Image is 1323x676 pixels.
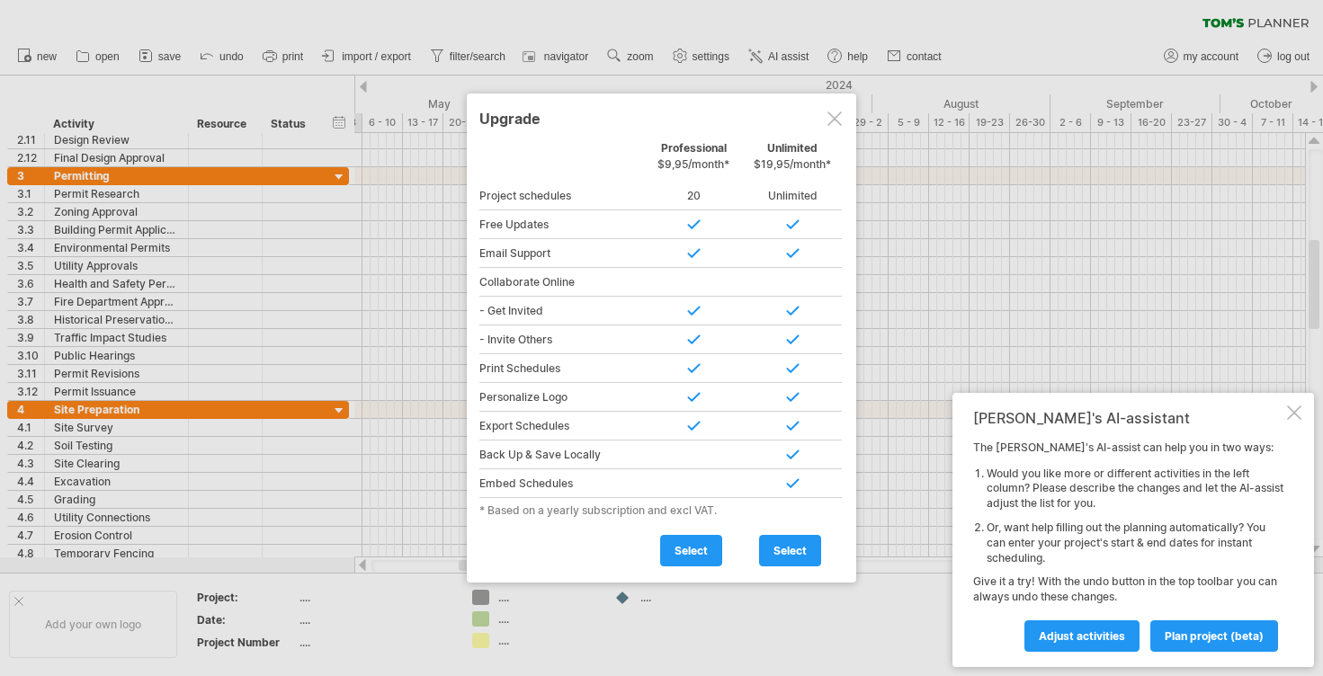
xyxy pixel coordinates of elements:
[479,469,644,498] div: Embed Schedules
[479,182,644,210] div: Project schedules
[479,440,644,469] div: Back Up & Save Locally
[479,297,644,325] div: - Get Invited
[479,210,644,239] div: Free Updates
[1039,629,1125,643] span: Adjust activities
[987,467,1283,511] li: Would you like more or different activities in the left column? Please describe the changes and l...
[743,182,842,210] div: Unlimited
[644,182,743,210] div: 20
[754,157,831,171] span: $19,95/month*
[479,503,844,517] div: * Based on a yearly subscription and excl VAT.
[1024,620,1140,652] a: Adjust activities
[479,325,644,354] div: - Invite Others
[479,239,644,268] div: Email Support
[743,141,842,180] div: Unlimited
[1165,629,1264,643] span: plan project (beta)
[479,268,644,297] div: Collaborate Online
[644,141,743,180] div: Professional
[660,535,722,566] a: select
[479,412,644,440] div: Export Schedules
[479,383,644,412] div: Personalize Logo
[987,520,1283,565] li: Or, want help filling out the planning automatically? You can enter your project's start & end da...
[675,544,708,557] span: select
[657,157,729,171] span: $9,95/month*
[1150,620,1278,652] a: plan project (beta)
[479,102,844,134] div: Upgrade
[479,354,644,383] div: Print Schedules
[773,544,807,557] span: select
[759,535,821,566] a: select
[973,409,1283,427] div: [PERSON_NAME]'s AI-assistant
[973,440,1283,651] div: The [PERSON_NAME]'s AI-assist can help you in two ways: Give it a try! With the undo button in th...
